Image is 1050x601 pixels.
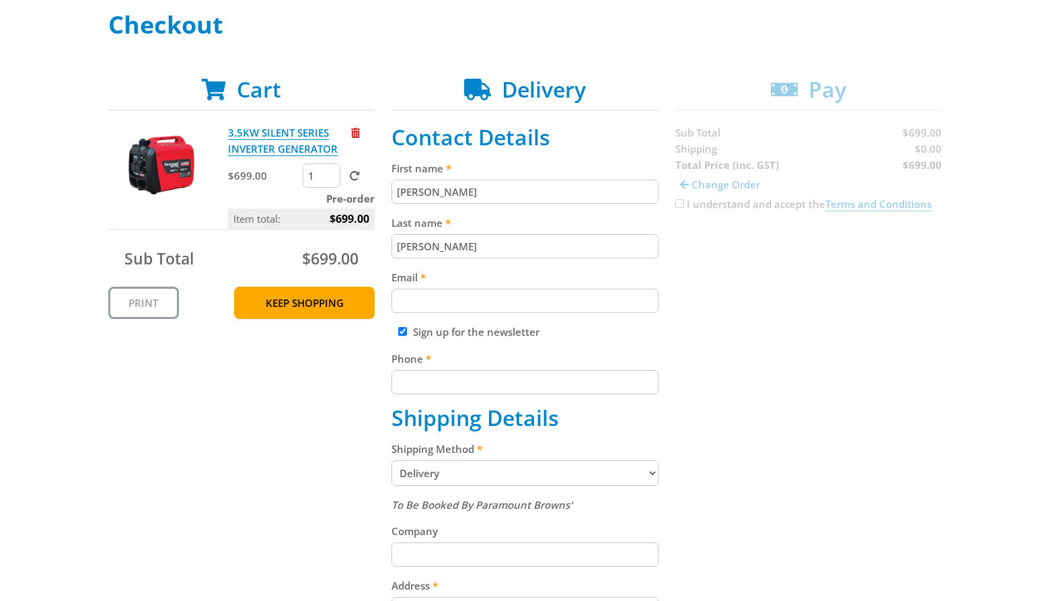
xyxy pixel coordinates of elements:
[121,125,202,205] img: 3.5KW SILENT SERIES INVERTER GENERATOR
[234,287,375,319] a: Keep Shopping
[391,289,659,313] input: Please enter your email address.
[391,215,659,231] label: Last name
[237,75,281,104] span: Cart
[391,498,572,511] em: To Be Booked By Paramount Browns'
[391,577,659,594] label: Address
[228,126,338,156] a: 3.5KW SILENT SERIES INVERTER GENERATOR
[391,234,659,258] input: Please enter your last name.
[391,405,659,431] h2: Shipping Details
[413,325,539,339] label: Sign up for the newsletter
[108,287,179,319] a: Print
[391,160,659,176] label: First name
[391,125,659,150] h2: Contact Details
[391,460,659,486] select: Please select a shipping method.
[228,209,375,229] p: Item total:
[391,523,659,539] label: Company
[391,370,659,394] input: Please enter your telephone number.
[351,126,360,139] a: Remove from cart
[228,168,300,184] p: $699.00
[391,441,659,457] label: Shipping Method
[391,269,659,285] label: Email
[391,180,659,204] input: Please enter your first name.
[228,190,375,207] p: Pre-order
[124,248,194,269] span: Sub Total
[330,209,369,229] span: $699.00
[302,248,359,269] span: $699.00
[502,75,586,104] span: Delivery
[391,351,659,367] label: Phone
[108,11,942,38] h1: Checkout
